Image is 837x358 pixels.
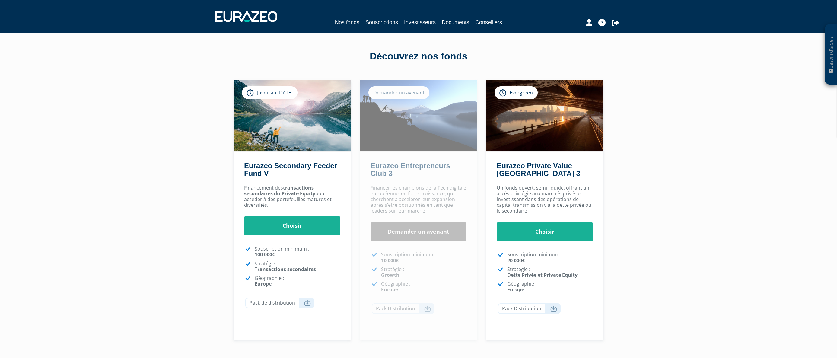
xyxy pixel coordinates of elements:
p: Stratégie : [255,261,340,272]
div: Découvrez nos fonds [247,50,590,63]
p: Souscription minimum : [507,252,593,263]
strong: 20 000€ [507,257,525,264]
p: Un fonds ouvert, semi liquide, offrant un accès privilégié aux marchés privés en investissant dan... [497,185,593,214]
strong: transactions secondaires du Private Equity [244,184,315,197]
a: Documents [442,18,469,27]
a: Demander un avenant [371,222,467,241]
strong: Europe [507,286,524,293]
a: Eurazeo Secondary Feeder Fund V [244,161,337,177]
a: Choisir [244,216,340,235]
strong: Europe [381,286,398,293]
a: Souscriptions [365,18,398,27]
img: Eurazeo Entrepreneurs Club 3 [360,80,477,151]
strong: Dette Privée et Private Equity [507,272,578,278]
a: Eurazeo Entrepreneurs Club 3 [371,161,450,177]
div: Demander un avenant [368,86,429,99]
strong: 10 000€ [381,257,399,264]
a: Pack de distribution [245,298,314,308]
strong: 100 000€ [255,251,275,258]
a: Eurazeo Private Value [GEOGRAPHIC_DATA] 3 [497,161,580,177]
p: Stratégie : [507,267,593,278]
img: 1732889491-logotype_eurazeo_blanc_rvb.png [215,11,277,22]
a: Choisir [497,222,593,241]
p: Financement des pour accéder à des portefeuilles matures et diversifiés. [244,185,340,208]
div: Jusqu’au [DATE] [242,86,298,99]
p: Souscription minimum : [381,252,467,263]
p: Géographie : [255,275,340,287]
p: Souscription minimum : [255,246,340,257]
a: Conseillers [475,18,502,27]
p: Besoin d'aide ? [828,27,835,82]
strong: Europe [255,280,272,287]
p: Géographie : [381,281,467,292]
p: Stratégie : [381,267,467,278]
a: Nos fonds [335,18,359,27]
a: Pack Distribution [372,303,434,314]
p: Géographie : [507,281,593,292]
p: Financer les champions de la Tech digitale européenne, en forte croissance, qui cherchent à accél... [371,185,467,214]
a: Pack Distribution [498,303,561,314]
a: Investisseurs [404,18,436,27]
img: Eurazeo Secondary Feeder Fund V [234,80,351,151]
div: Evergreen [495,86,538,99]
img: Eurazeo Private Value Europe 3 [486,80,603,151]
strong: Transactions secondaires [255,266,316,273]
strong: Growth [381,272,399,278]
